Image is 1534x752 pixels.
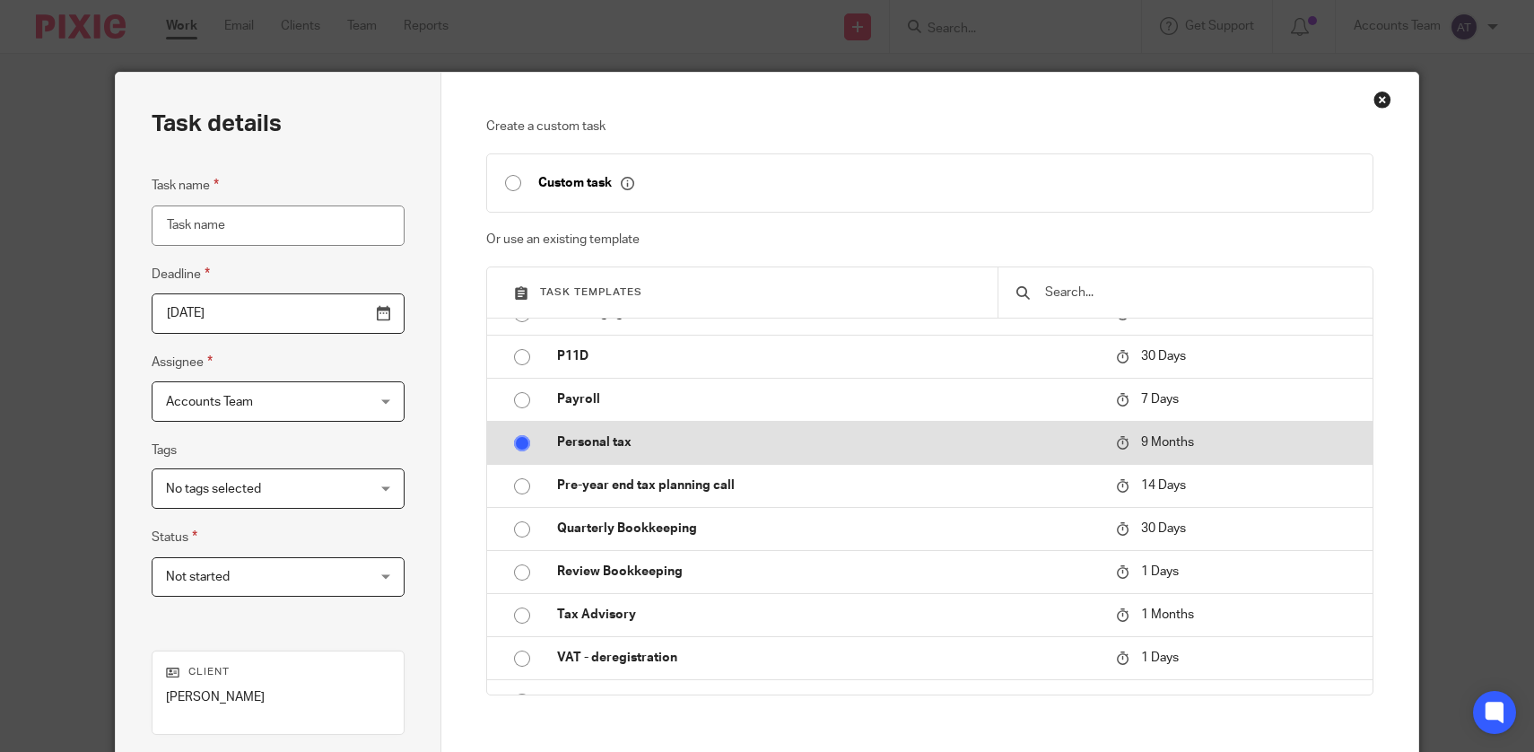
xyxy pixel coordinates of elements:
[166,483,261,495] span: No tags selected
[1141,651,1179,664] span: 1 Days
[152,264,210,284] label: Deadline
[166,396,253,408] span: Accounts Team
[557,606,1098,624] p: Tax Advisory
[557,477,1098,494] p: Pre-year end tax planning call
[152,205,405,246] input: Task name
[1141,565,1179,578] span: 1 Days
[1141,350,1186,363] span: 30 Days
[1141,695,1179,707] span: 1 Days
[557,433,1098,451] p: Personal tax
[152,109,282,139] h2: Task details
[557,692,1098,710] p: VAT - registration
[152,352,213,372] label: Assignee
[557,520,1098,538] p: Quarterly Bookkeeping
[557,649,1098,667] p: VAT - deregistration
[486,118,1373,136] p: Create a custom task
[166,688,390,706] p: [PERSON_NAME]
[1141,479,1186,492] span: 14 Days
[1141,608,1194,621] span: 1 Months
[166,571,230,583] span: Not started
[1141,436,1194,449] span: 9 Months
[1043,283,1354,302] input: Search...
[557,390,1098,408] p: Payroll
[166,665,390,679] p: Client
[538,175,634,191] p: Custom task
[1373,91,1391,109] div: Close this dialog window
[152,293,405,334] input: Pick a date
[152,442,177,459] label: Tags
[486,231,1373,249] p: Or use an existing template
[152,527,197,547] label: Status
[1141,522,1186,535] span: 30 Days
[152,175,219,196] label: Task name
[1141,393,1179,406] span: 7 Days
[557,563,1098,581] p: Review Bookkeeping
[540,287,642,297] span: Task templates
[557,347,1098,365] p: P11D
